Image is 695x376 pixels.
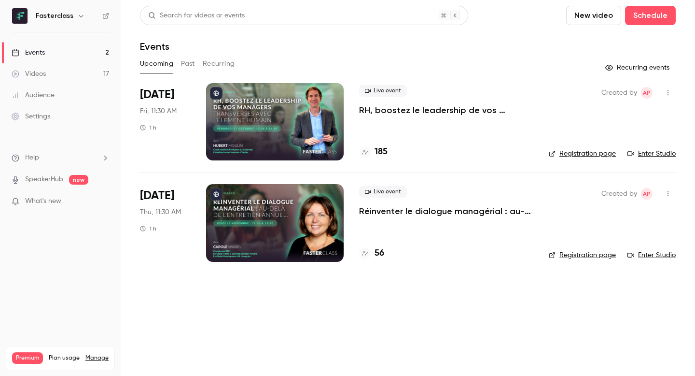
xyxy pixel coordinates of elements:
[140,41,169,52] h1: Events
[140,124,156,131] div: 1 h
[148,11,245,21] div: Search for videos or events
[25,153,39,163] span: Help
[69,175,88,185] span: new
[12,48,45,58] div: Events
[625,6,676,25] button: Schedule
[549,149,616,159] a: Registration page
[643,188,651,200] span: AP
[566,6,621,25] button: New video
[359,145,388,159] a: 185
[140,184,191,261] div: Nov 13 Thu, 11:30 AM (Europe/Paris)
[549,250,616,260] a: Registration page
[641,188,653,200] span: Amory Panné
[601,60,676,75] button: Recurring events
[601,188,637,200] span: Created by
[140,225,156,232] div: 1 h
[140,207,181,217] span: Thu, 11:30 AM
[140,188,174,203] span: [DATE]
[25,196,61,206] span: What's new
[12,112,50,121] div: Settings
[140,87,174,102] span: [DATE]
[49,354,80,362] span: Plan usage
[641,87,653,99] span: Amory Panné
[375,145,388,159] h4: 185
[203,56,235,72] button: Recurring
[12,153,109,163] li: help-dropdown-opener
[627,149,676,159] a: Enter Studio
[25,174,63,185] a: SpeakerHub
[181,56,195,72] button: Past
[359,247,384,260] a: 56
[359,104,533,116] a: RH, boostez le leadership de vos managers transverses avec l’Élement Humain.
[627,250,676,260] a: Enter Studio
[12,69,46,79] div: Videos
[12,352,43,364] span: Premium
[140,56,173,72] button: Upcoming
[85,354,109,362] a: Manage
[12,90,55,100] div: Audience
[140,83,191,160] div: Oct 17 Fri, 11:30 AM (Europe/Paris)
[643,87,651,99] span: AP
[359,205,533,217] a: Réinventer le dialogue managérial : au-delà de l’entretien annuel.
[140,106,177,116] span: Fri, 11:30 AM
[359,186,407,198] span: Live event
[12,8,28,24] img: Fasterclass
[601,87,637,99] span: Created by
[359,85,407,97] span: Live event
[375,247,384,260] h4: 56
[36,11,73,21] h6: Fasterclass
